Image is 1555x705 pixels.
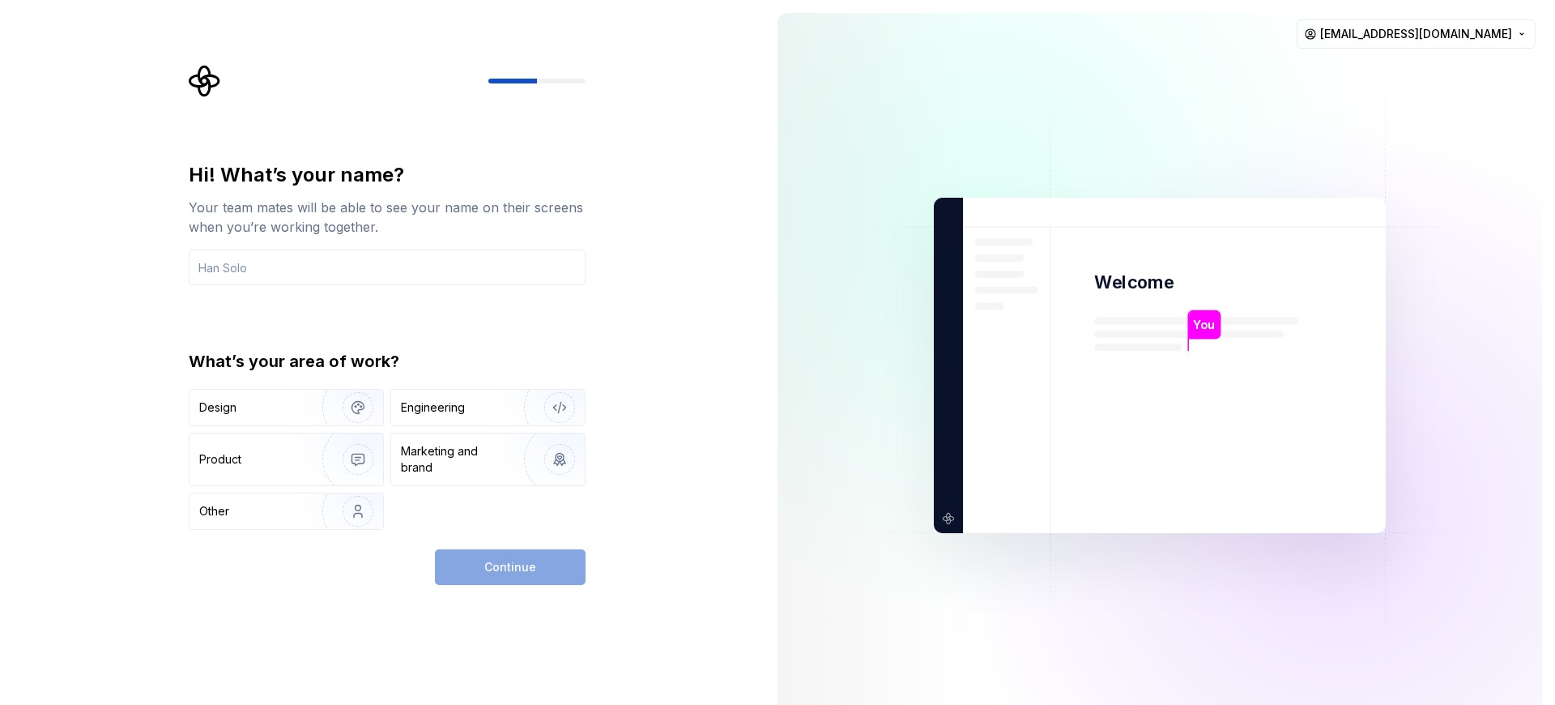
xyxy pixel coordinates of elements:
div: Design [199,399,236,416]
div: Engineering [401,399,465,416]
div: Other [199,503,229,519]
div: Hi! What’s your name? [189,162,586,188]
div: Marketing and brand [401,443,510,476]
input: Han Solo [189,250,586,285]
p: You [1193,316,1215,334]
button: [EMAIL_ADDRESS][DOMAIN_NAME] [1297,19,1536,49]
div: What’s your area of work? [189,350,586,373]
p: Welcome [1094,271,1174,294]
div: Your team mates will be able to see your name on their screens when you’re working together. [189,198,586,237]
span: [EMAIL_ADDRESS][DOMAIN_NAME] [1320,26,1512,42]
div: Product [199,451,241,468]
svg: Supernova Logo [189,65,221,97]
